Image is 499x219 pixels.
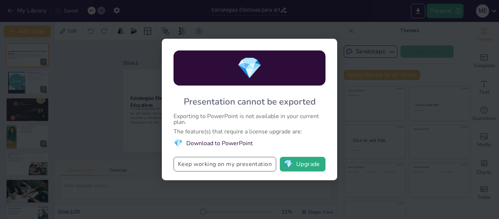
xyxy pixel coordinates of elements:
[174,113,325,125] div: Exporting to PowerPoint is not available in your current plan.
[284,161,293,168] span: diamond
[237,54,262,82] span: diamond
[174,157,276,171] button: Keep working on my presentation
[174,138,183,148] span: diamond
[174,129,325,135] div: The feature(s) that require a license upgrade are:
[280,157,325,171] button: diamondUpgrade
[184,96,316,107] div: Presentation cannot be exported
[174,138,325,148] li: Download to PowerPoint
